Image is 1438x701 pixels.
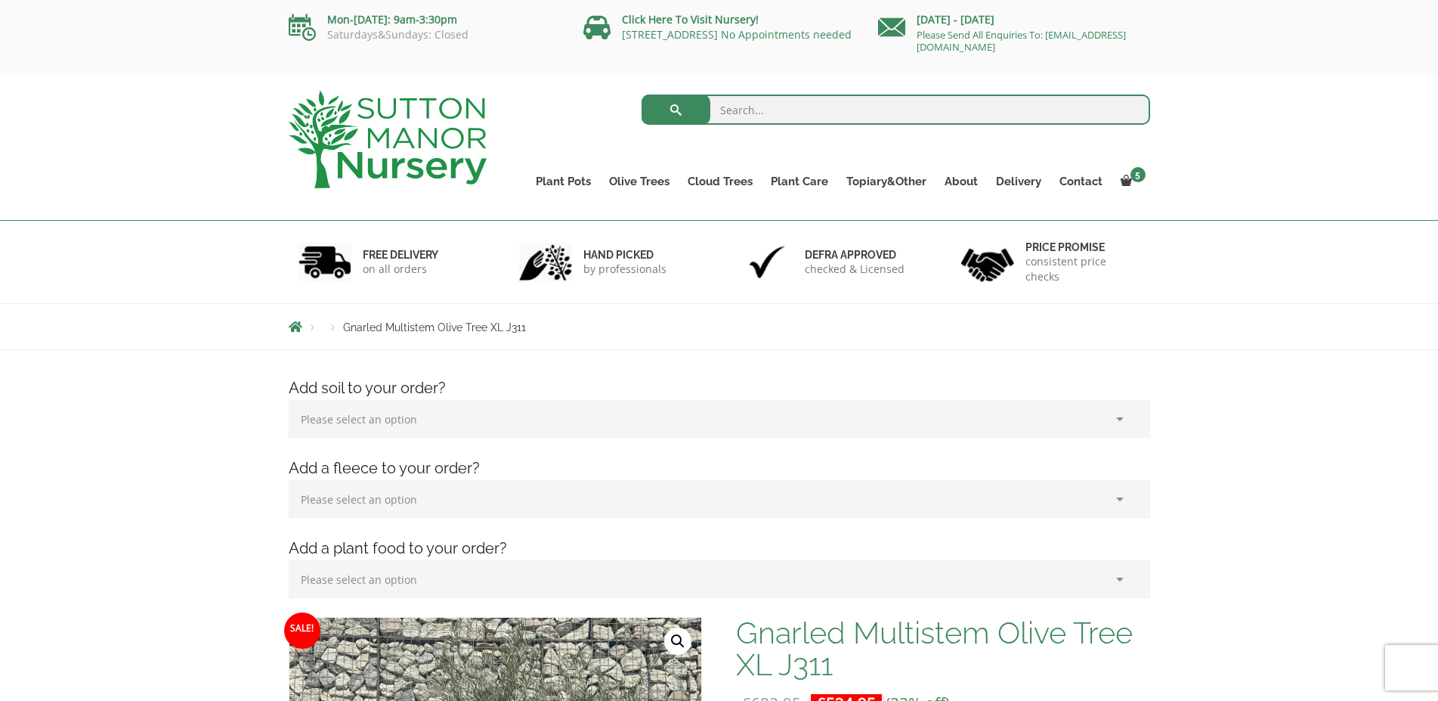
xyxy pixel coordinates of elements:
img: 2.jpg [519,243,572,281]
input: Search... [642,95,1150,125]
a: Topiary&Other [837,171,935,192]
span: Sale! [284,613,320,649]
nav: Breadcrumbs [289,321,1150,333]
img: 3.jpg [741,243,793,281]
p: Saturdays&Sundays: Closed [289,29,561,41]
a: Plant Care [762,171,837,192]
p: Mon-[DATE]: 9am-3:30pm [289,11,561,29]
a: About [935,171,987,192]
p: by professionals [583,262,666,277]
a: [STREET_ADDRESS] No Appointments needed [622,27,852,42]
p: consistent price checks [1025,254,1140,284]
img: 4.jpg [961,239,1014,285]
h4: Add a fleece to your order? [277,457,1161,480]
h4: Add soil to your order? [277,377,1161,400]
img: 1.jpg [298,243,351,281]
h6: Price promise [1025,240,1140,254]
img: logo [289,91,487,188]
a: Olive Trees [600,171,679,192]
a: Click Here To Visit Nursery! [622,12,759,26]
p: checked & Licensed [805,262,905,277]
span: 5 [1130,167,1146,182]
a: 5 [1112,171,1150,192]
a: Cloud Trees [679,171,762,192]
h6: Defra approved [805,248,905,262]
p: on all orders [363,262,438,277]
a: View full-screen image gallery [664,628,691,655]
h6: hand picked [583,248,666,262]
span: Gnarled Multistem Olive Tree XL J311 [343,321,526,333]
p: [DATE] - [DATE] [878,11,1150,29]
h1: Gnarled Multistem Olive Tree XL J311 [736,617,1149,681]
a: Please Send All Enquiries To: [EMAIL_ADDRESS][DOMAIN_NAME] [917,28,1126,54]
a: Plant Pots [527,171,600,192]
a: Delivery [987,171,1050,192]
h6: FREE DELIVERY [363,248,438,262]
h4: Add a plant food to your order? [277,537,1161,560]
a: Contact [1050,171,1112,192]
